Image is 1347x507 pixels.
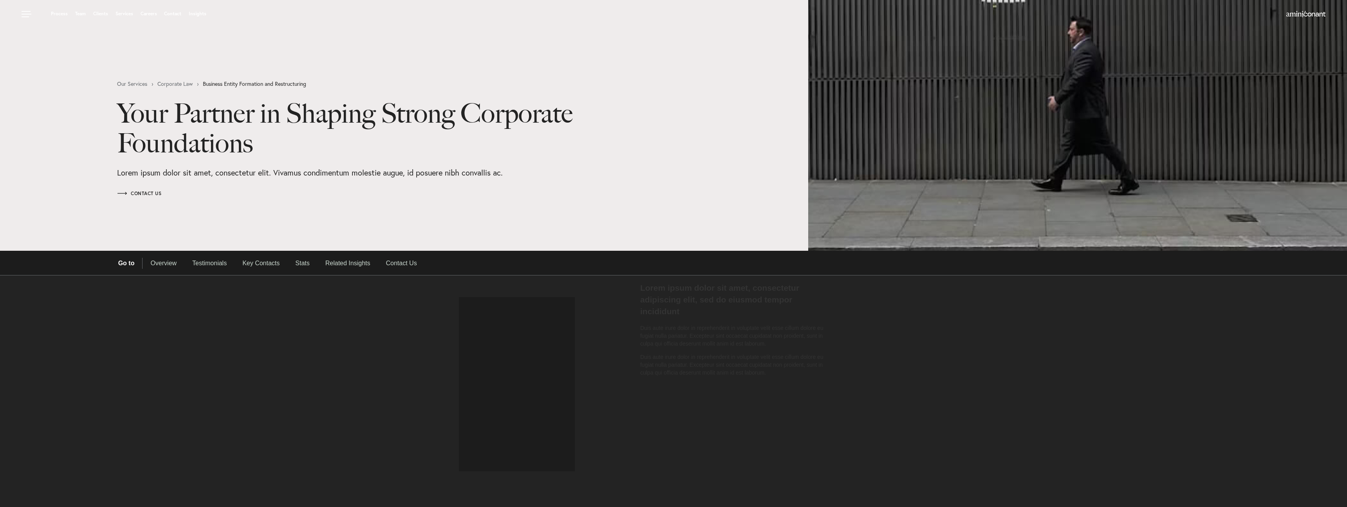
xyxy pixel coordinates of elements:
a: Learn about Corporate Law</a></li> <li><span>Business Entity Formation and Restructuring</span></li> [157,81,203,87]
a: Jump to Contact Us section [378,258,425,269]
span: Contact Us [117,191,161,196]
a: Process [51,11,68,16]
img: Amini & Conant [1286,11,1325,17]
h2: Lorem ipsum dolor sit amet, consectetur adipiscing elit, sed do eiusmod tempor incididunt [640,282,824,317]
a: Contact [164,11,181,16]
a: Careers [141,11,157,16]
p: Duis aute irure dolor in reprehenderit in voluptate velit esse cillum dolore eu fugiat nulla pari... [640,324,824,348]
p: Duis aute irure dolor in reprehenderit in voluptate velit esse cillum dolore eu fugiat nulla pari... [640,353,824,377]
a: Home [1286,11,1325,18]
a: Jump to Related Insights section [318,258,378,269]
a: View our service areas [117,81,157,87]
a: Click to contact us [117,190,699,197]
a: Jump to Overview section [143,258,184,269]
a: Clients [93,11,108,16]
a: Insights [189,11,206,16]
p: Lorem ipsum dolor sit amet, consectetur elit. Vivamus condimentum molestie augue, id posuere nibh... [117,168,699,178]
a: Jump to Key Contacts section [235,258,287,269]
a: Go to Testimonials section [184,258,235,269]
h1: Your Partner in Shaping Strong Corporate Foundations [117,98,699,168]
span: Business Entity Formation and Restructuring [203,81,318,87]
a: Services [116,11,133,16]
a: Team [75,11,86,16]
a: Jump to Stats section [287,258,317,269]
span: Go to [118,258,143,269]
